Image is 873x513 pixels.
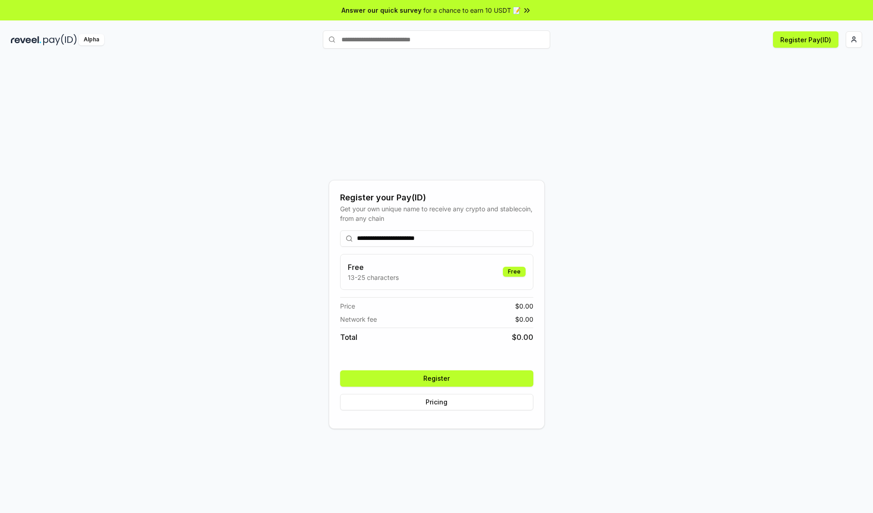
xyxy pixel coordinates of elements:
[348,273,399,282] p: 13-25 characters
[423,5,521,15] span: for a chance to earn 10 USDT 📝
[340,332,357,343] span: Total
[503,267,526,277] div: Free
[79,34,104,45] div: Alpha
[773,31,838,48] button: Register Pay(ID)
[340,301,355,311] span: Price
[512,332,533,343] span: $ 0.00
[340,394,533,410] button: Pricing
[515,301,533,311] span: $ 0.00
[340,370,533,387] button: Register
[43,34,77,45] img: pay_id
[340,204,533,223] div: Get your own unique name to receive any crypto and stablecoin, from any chain
[340,314,377,324] span: Network fee
[11,34,41,45] img: reveel_dark
[515,314,533,324] span: $ 0.00
[340,191,533,204] div: Register your Pay(ID)
[341,5,421,15] span: Answer our quick survey
[348,262,399,273] h3: Free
